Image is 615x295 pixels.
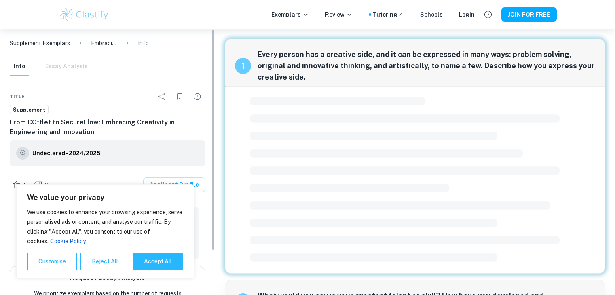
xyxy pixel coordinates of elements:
[10,105,49,115] a: Supplement
[271,10,309,19] p: Exemplars
[27,207,183,246] p: We use cookies to enhance your browsing experience, serve personalised ads or content, and analys...
[189,88,205,105] div: Report issue
[80,253,129,270] button: Reject All
[258,49,595,83] span: Every person has a creative side, and it can be expressed in many ways: problem solving, original...
[16,184,194,279] div: We value your privacy
[138,39,149,48] p: Info
[10,106,48,114] span: Supplement
[459,10,475,19] a: Login
[27,193,183,202] p: We value your privacy
[10,118,205,137] h6: From COttlet to SecureFlow: Embracing Creativity in Engineering and Innovation
[91,39,117,48] p: Embracing Math and STEM: From Theory to Practice
[171,88,188,105] div: Bookmark
[27,253,77,270] button: Customise
[143,177,205,192] a: Applicant Profile
[32,149,100,158] h6: Undeclared - 2024/2025
[133,253,183,270] button: Accept All
[59,6,110,23] img: Clastify logo
[325,10,353,19] p: Review
[373,10,404,19] a: Tutoring
[32,147,100,160] a: Undeclared - 2024/2025
[501,7,557,22] button: JOIN FOR FREE
[40,181,53,189] span: 0
[19,181,30,189] span: 1
[235,58,251,74] div: recipe
[154,88,170,105] div: Share
[481,8,495,21] button: Help and Feedback
[10,93,25,100] span: Title
[50,238,86,245] a: Cookie Policy
[10,178,30,191] div: Like
[10,39,70,48] a: Supplement Exemplars
[420,10,443,19] a: Schools
[10,58,29,76] button: Info
[32,178,53,191] div: Dislike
